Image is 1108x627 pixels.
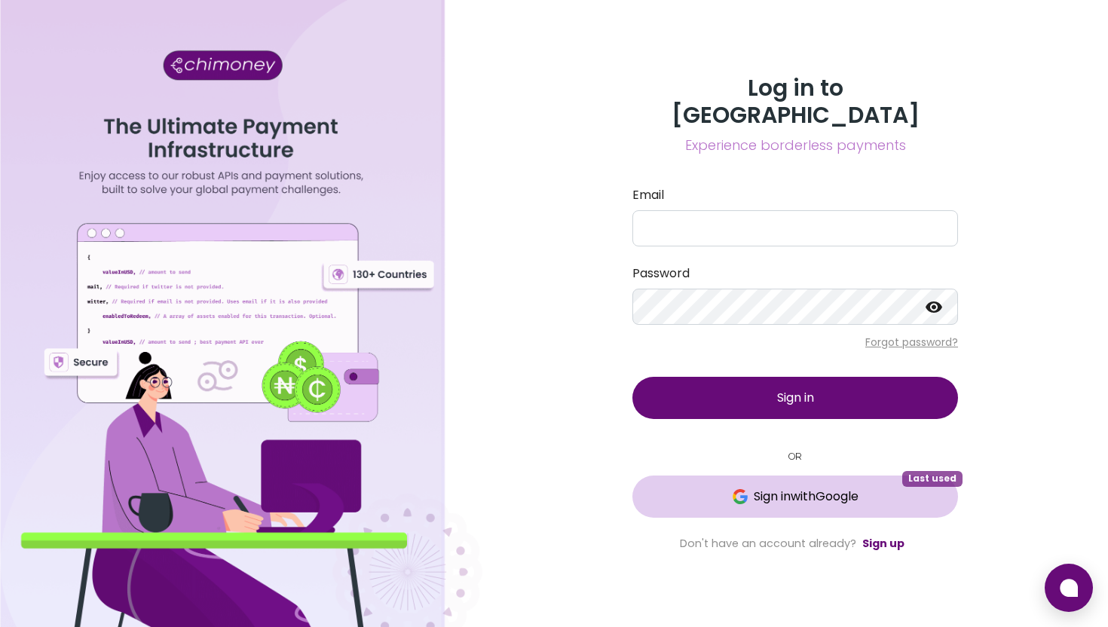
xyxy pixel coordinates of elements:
[632,265,958,283] label: Password
[754,488,859,506] span: Sign in with Google
[680,536,856,551] span: Don't have an account already?
[632,186,958,204] label: Email
[1045,564,1093,612] button: Open chat window
[632,476,958,518] button: GoogleSign inwithGoogleLast used
[733,489,748,504] img: Google
[632,377,958,419] button: Sign in
[777,389,814,406] span: Sign in
[632,335,958,350] p: Forgot password?
[632,449,958,463] small: OR
[632,135,958,156] span: Experience borderless payments
[862,536,904,551] a: Sign up
[632,75,958,129] h3: Log in to [GEOGRAPHIC_DATA]
[902,471,963,486] span: Last used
